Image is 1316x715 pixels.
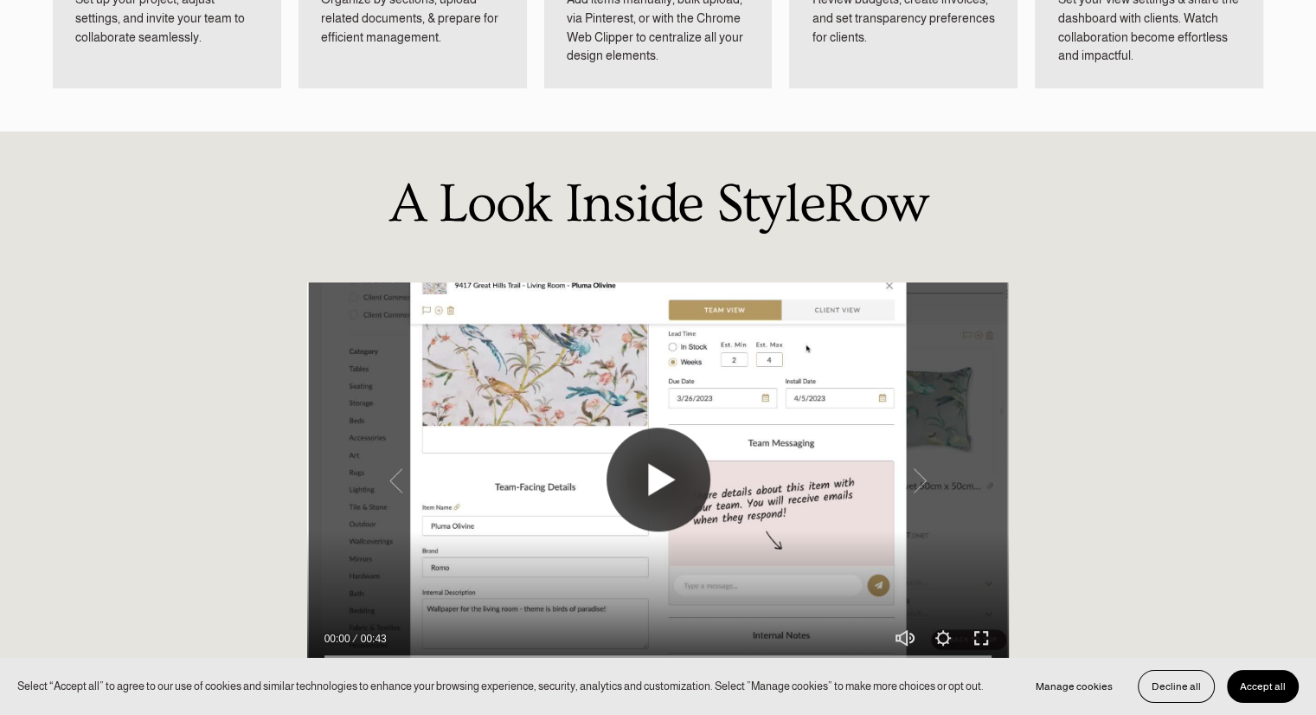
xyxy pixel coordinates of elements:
[1152,680,1201,692] span: Decline all
[154,176,1161,235] h1: A Look Inside StyleRow
[1023,670,1126,703] button: Manage cookies
[1227,670,1299,703] button: Accept all
[355,630,391,647] div: Duration
[324,651,992,663] input: Seek
[1138,670,1215,703] button: Decline all
[607,428,710,531] button: Play
[1036,680,1113,692] span: Manage cookies
[1240,680,1286,692] span: Accept all
[17,678,984,694] p: Select “Accept all” to agree to our use of cookies and similar technologies to enhance your brows...
[324,630,355,647] div: Current time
